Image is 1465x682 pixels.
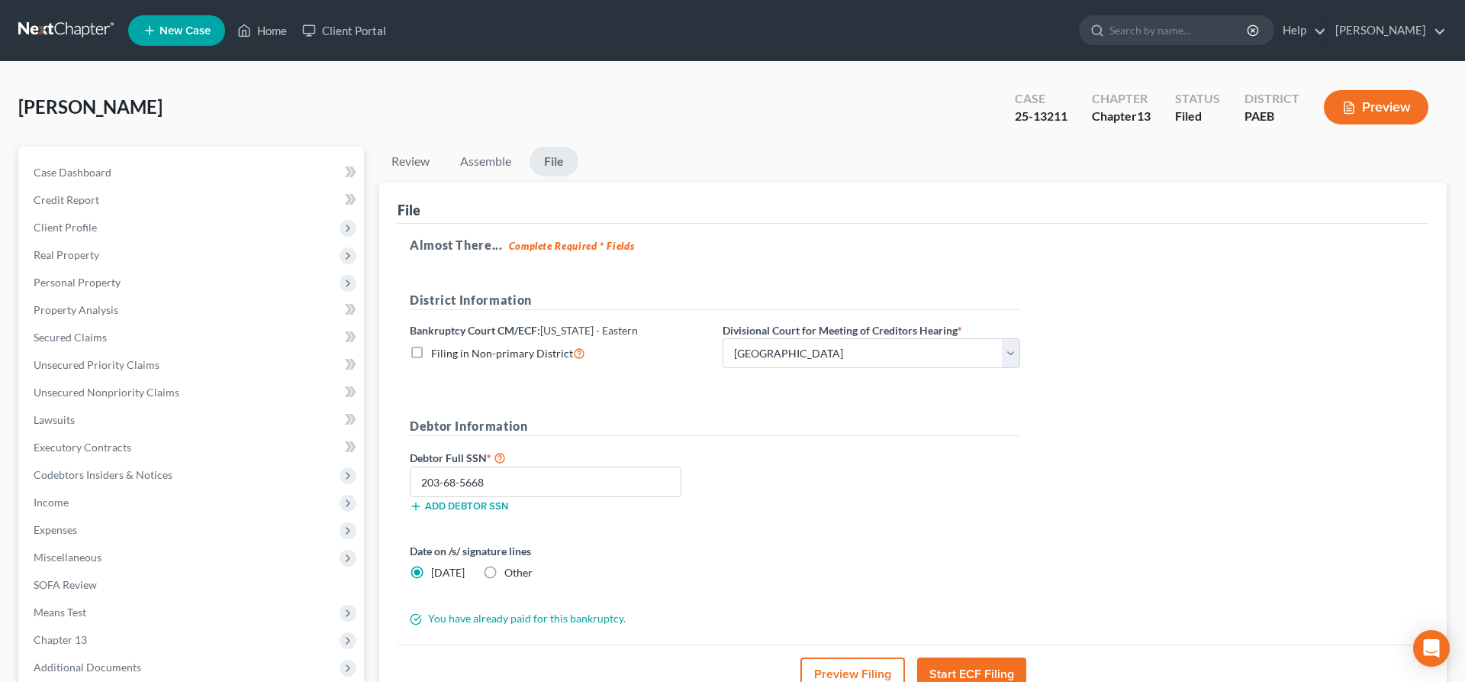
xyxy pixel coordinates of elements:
label: Debtor Full SSN [402,448,715,467]
div: District [1244,90,1299,108]
div: File [398,201,420,219]
a: Unsecured Nonpriority Claims [21,379,364,406]
label: Divisional Court for Meeting of Creditors Hearing [723,322,962,338]
a: Credit Report [21,186,364,214]
a: [PERSON_NAME] [1328,17,1446,44]
span: Other [504,566,533,579]
label: Date on /s/ signature lines [410,543,707,559]
span: [DATE] [431,566,465,579]
span: New Case [159,25,211,37]
a: Review [379,147,442,176]
span: Real Property [34,248,99,261]
h5: District Information [410,291,1020,310]
span: SOFA Review [34,578,97,591]
span: Client Profile [34,221,97,234]
span: Lawsuits [34,413,75,426]
span: Income [34,496,69,509]
span: Secured Claims [34,331,107,344]
span: Unsecured Nonpriority Claims [34,386,179,399]
a: Secured Claims [21,324,364,351]
input: XXX-XX-XXXX [410,467,681,497]
span: Means Test [34,606,86,619]
h5: Debtor Information [410,417,1020,436]
a: File [530,147,578,176]
span: Filing in Non-primary District [431,347,573,360]
a: Case Dashboard [21,159,364,186]
span: Personal Property [34,276,121,289]
div: Open Intercom Messenger [1413,630,1450,667]
span: Unsecured Priority Claims [34,358,159,371]
input: Search by name... [1109,16,1249,44]
a: Unsecured Priority Claims [21,351,364,379]
span: [US_STATE] - Eastern [540,324,638,337]
span: Chapter 13 [34,633,87,646]
span: Property Analysis [34,303,118,316]
span: Executory Contracts [34,441,131,454]
button: Preview [1324,90,1428,124]
span: Additional Documents [34,661,141,674]
span: Codebtors Insiders & Notices [34,468,172,481]
a: Lawsuits [21,406,364,434]
span: Case Dashboard [34,166,111,179]
a: Help [1275,17,1326,44]
div: Chapter [1092,90,1151,108]
h5: Almost There... [410,236,1416,254]
a: Home [230,17,295,44]
span: Credit Report [34,193,99,206]
a: SOFA Review [21,571,364,599]
div: 25-13211 [1015,108,1067,125]
div: Status [1175,90,1220,108]
div: You have already paid for this bankruptcy. [402,611,1028,626]
label: Bankruptcy Court CM/ECF: [410,322,638,338]
a: Executory Contracts [21,434,364,461]
span: Miscellaneous [34,551,101,564]
div: Case [1015,90,1067,108]
button: Add debtor SSN [410,500,508,512]
span: [PERSON_NAME] [18,95,163,118]
span: Expenses [34,523,77,536]
a: Assemble [448,147,523,176]
a: Property Analysis [21,296,364,324]
span: 13 [1137,108,1151,123]
strong: Complete Required * Fields [509,240,635,252]
div: PAEB [1244,108,1299,125]
div: Filed [1175,108,1220,125]
a: Client Portal [295,17,394,44]
div: Chapter [1092,108,1151,125]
